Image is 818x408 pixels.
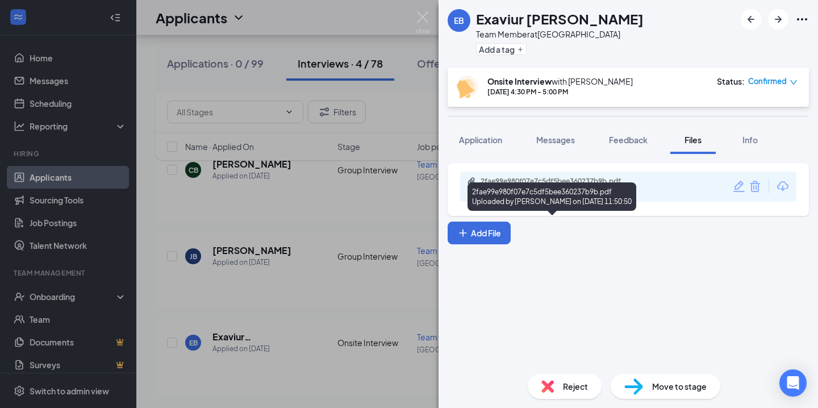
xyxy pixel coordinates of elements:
a: Paperclip2fae99e980f07e7c5df5bee360237b9b.pdfUploaded by [PERSON_NAME] on [DATE] 11:50:50 [467,177,651,197]
h1: Exaviur [PERSON_NAME] [476,9,644,28]
div: Open Intercom Messenger [779,369,807,397]
span: Files [685,135,702,145]
span: Application [459,135,502,145]
b: Onsite Interview [487,76,552,86]
div: Team Member at [GEOGRAPHIC_DATA] [476,28,644,40]
span: Confirmed [748,76,787,87]
span: Info [742,135,758,145]
div: 2fae99e980f07e7c5df5bee360237b9b.pdf [481,177,640,186]
svg: ArrowRight [771,13,785,26]
svg: Plus [517,46,524,53]
span: Reject [563,380,588,393]
div: with [PERSON_NAME] [487,76,633,87]
button: Add FilePlus [448,222,511,244]
div: EB [454,15,464,26]
span: Move to stage [652,380,707,393]
button: ArrowRight [768,9,788,30]
svg: Ellipses [795,13,809,26]
svg: Pencil [732,180,746,193]
span: down [790,78,798,86]
span: Messages [536,135,575,145]
span: Feedback [609,135,648,145]
div: [DATE] 4:30 PM - 5:00 PM [487,87,633,97]
svg: ArrowLeftNew [744,13,758,26]
div: Status : [717,76,745,87]
button: PlusAdd a tag [476,43,527,55]
svg: Paperclip [467,177,476,186]
svg: Download [776,180,790,193]
div: 2fae99e980f07e7c5df5bee360237b9b.pdf Uploaded by [PERSON_NAME] on [DATE] 11:50:50 [468,182,636,211]
svg: Trash [748,180,762,193]
svg: Plus [457,227,469,239]
button: ArrowLeftNew [741,9,761,30]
